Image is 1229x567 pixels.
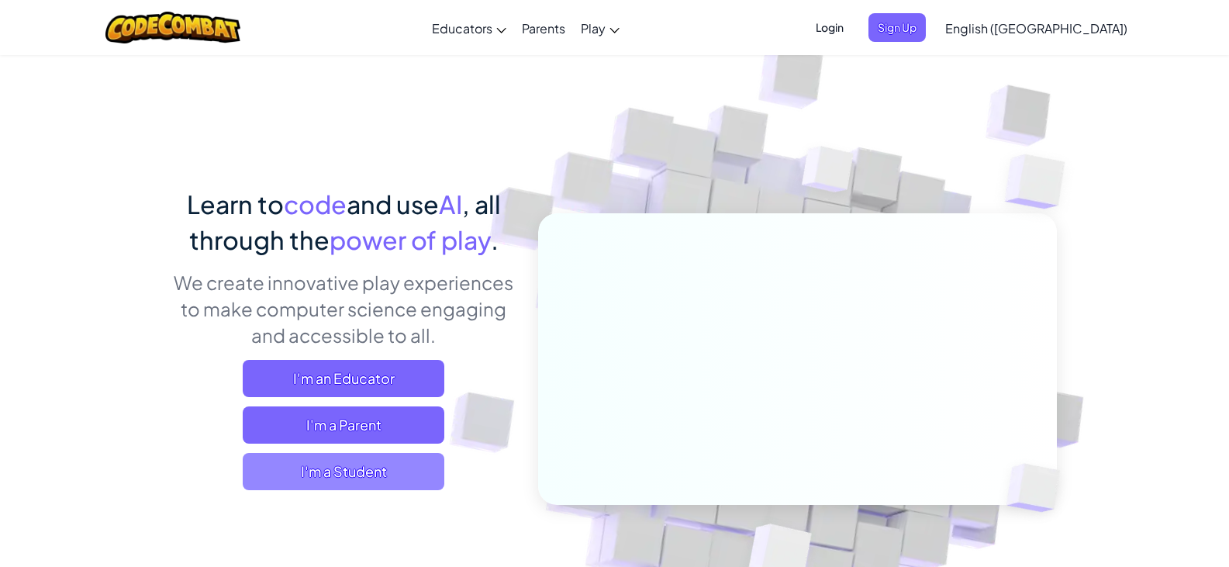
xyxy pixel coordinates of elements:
[573,7,627,49] a: Play
[491,224,499,255] span: .
[974,116,1108,247] img: Overlap cubes
[806,13,853,42] button: Login
[105,12,241,43] img: CodeCombat logo
[772,116,884,231] img: Overlap cubes
[243,453,444,490] button: I'm a Student
[424,7,514,49] a: Educators
[432,20,492,36] span: Educators
[514,7,573,49] a: Parents
[937,7,1135,49] a: English ([GEOGRAPHIC_DATA])
[187,188,284,220] span: Learn to
[330,224,491,255] span: power of play
[173,269,515,348] p: We create innovative play experiences to make computer science engaging and accessible to all.
[243,360,444,397] a: I'm an Educator
[243,406,444,444] a: I'm a Parent
[347,188,439,220] span: and use
[945,20,1127,36] span: English ([GEOGRAPHIC_DATA])
[868,13,926,42] button: Sign Up
[980,431,1096,545] img: Overlap cubes
[439,188,462,220] span: AI
[581,20,606,36] span: Play
[284,188,347,220] span: code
